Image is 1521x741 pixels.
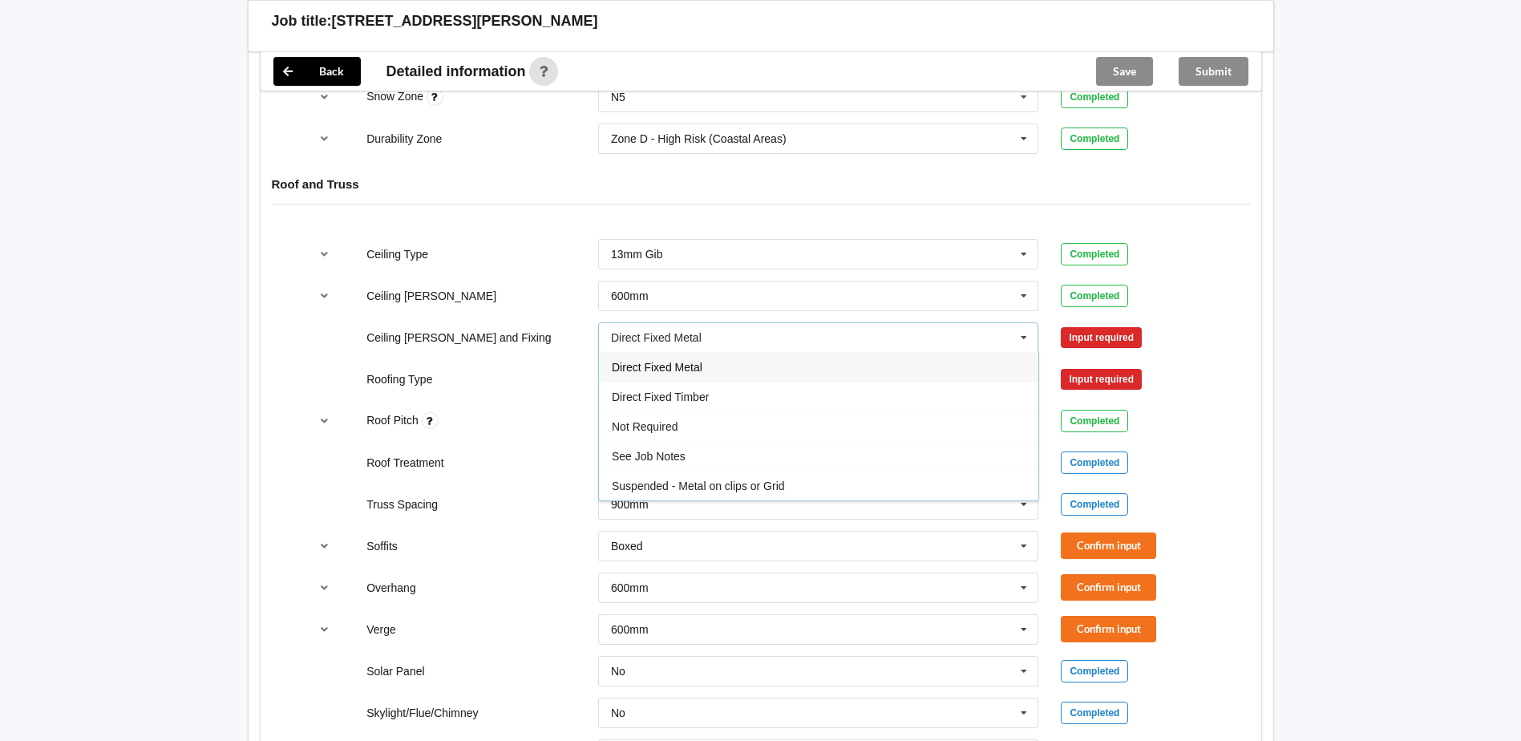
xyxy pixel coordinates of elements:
[366,540,398,553] label: Soffits
[1061,616,1156,642] button: Confirm input
[1061,451,1128,474] div: Completed
[366,331,551,344] label: Ceiling [PERSON_NAME] and Fixing
[611,290,649,302] div: 600mm
[611,707,625,719] div: No
[612,361,702,374] span: Direct Fixed Metal
[1061,327,1142,348] div: Input required
[309,124,340,153] button: reference-toggle
[611,541,643,552] div: Boxed
[612,391,709,403] span: Direct Fixed Timber
[611,582,649,593] div: 600mm
[611,91,625,103] div: N5
[309,573,340,602] button: reference-toggle
[1061,369,1142,390] div: Input required
[309,532,340,561] button: reference-toggle
[366,498,438,511] label: Truss Spacing
[332,12,598,30] h3: [STREET_ADDRESS][PERSON_NAME]
[309,281,340,310] button: reference-toggle
[309,407,340,435] button: reference-toggle
[1061,702,1128,724] div: Completed
[366,665,424,678] label: Solar Panel
[366,373,432,386] label: Roofing Type
[309,240,340,269] button: reference-toggle
[612,480,785,492] span: Suspended - Metal on clips or Grid
[612,450,686,463] span: See Job Notes
[1061,243,1128,265] div: Completed
[1061,285,1128,307] div: Completed
[1061,410,1128,432] div: Completed
[1061,574,1156,601] button: Confirm input
[611,249,663,260] div: 13mm Gib
[366,707,478,719] label: Skylight/Flue/Chimney
[1061,532,1156,559] button: Confirm input
[386,64,526,79] span: Detailed information
[366,90,427,103] label: Snow Zone
[611,133,787,144] div: Zone D - High Risk (Coastal Areas)
[272,176,1250,192] h4: Roof and Truss
[309,83,340,111] button: reference-toggle
[1061,128,1128,150] div: Completed
[366,290,496,302] label: Ceiling [PERSON_NAME]
[612,420,678,433] span: Not Required
[611,624,649,635] div: 600mm
[366,623,396,636] label: Verge
[272,12,332,30] h3: Job title:
[273,57,361,86] button: Back
[309,615,340,644] button: reference-toggle
[366,248,428,261] label: Ceiling Type
[366,456,444,469] label: Roof Treatment
[366,581,415,594] label: Overhang
[1061,660,1128,682] div: Completed
[366,132,442,145] label: Durability Zone
[611,666,625,677] div: No
[1061,86,1128,108] div: Completed
[366,414,421,427] label: Roof Pitch
[611,499,649,510] div: 900mm
[1061,493,1128,516] div: Completed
